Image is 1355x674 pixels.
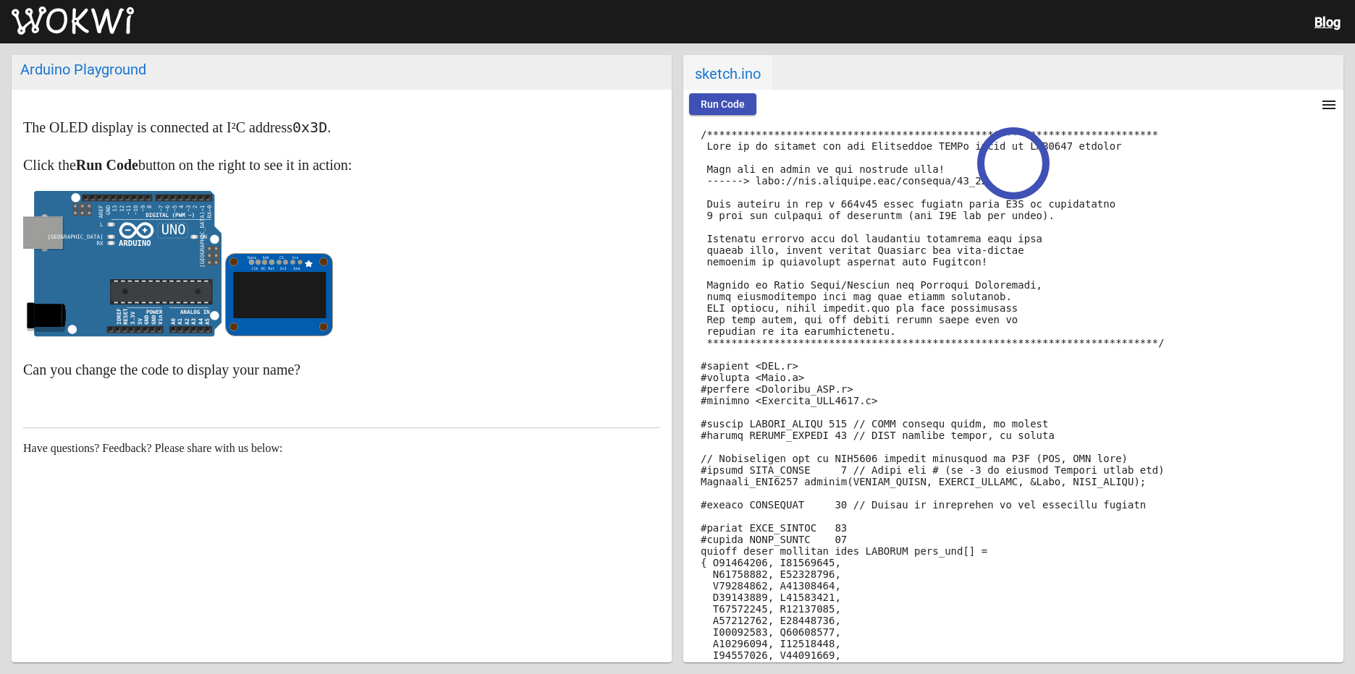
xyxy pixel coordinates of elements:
p: Can you change the code to display your name? [23,358,660,381]
img: Wokwi [12,7,134,35]
code: 0x3D [292,119,327,136]
a: Blog [1314,14,1341,30]
p: The OLED display is connected at I²C address . [23,116,660,139]
span: Have questions? Feedback? Please share with us below: [23,442,283,454]
p: Click the button on the right to see it in action: [23,153,660,176]
span: sketch.ino [683,55,772,90]
mat-icon: menu [1320,96,1338,114]
span: Run Code [701,98,745,110]
button: Run Code [689,93,756,115]
div: Arduino Playground [20,61,663,78]
strong: Run Code [76,157,138,173]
